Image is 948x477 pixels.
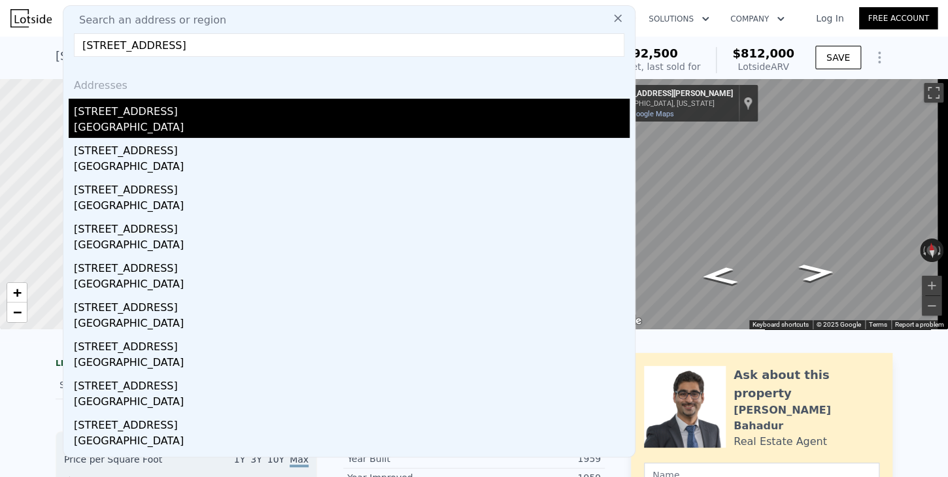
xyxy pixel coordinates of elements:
[7,303,27,322] a: Zoom out
[69,12,226,28] span: Search an address or region
[74,198,630,216] div: [GEOGRAPHIC_DATA]
[234,454,245,465] span: 1Y
[926,238,938,262] button: Reset the view
[603,110,674,118] a: View on Google Maps
[250,454,262,465] span: 3Y
[74,452,630,472] div: [STREET_ADDRESS]
[69,67,630,99] div: Addresses
[817,321,861,328] span: © 2025 Google
[74,177,630,198] div: [STREET_ADDRESS]
[866,44,892,71] button: Show Options
[937,238,944,262] button: Rotate clockwise
[743,96,753,110] a: Show location on map
[59,376,176,393] div: Sold
[815,46,861,69] button: SAVE
[74,295,630,316] div: [STREET_ADDRESS]
[895,321,944,328] a: Report a problem
[800,12,859,25] a: Log In
[924,83,943,103] button: Toggle fullscreen view
[10,9,52,27] img: Lotside
[686,263,753,289] path: Go West, SW Barton St
[74,120,630,138] div: [GEOGRAPHIC_DATA]
[922,276,941,295] button: Zoom in
[603,89,733,99] div: [STREET_ADDRESS][PERSON_NAME]
[74,216,630,237] div: [STREET_ADDRESS]
[616,46,678,60] span: $192,500
[474,452,601,465] div: 1959
[74,355,630,373] div: [GEOGRAPHIC_DATA]
[734,403,879,434] div: [PERSON_NAME] Bahadur
[74,394,630,412] div: [GEOGRAPHIC_DATA]
[74,33,624,57] input: Enter an address, city, region, neighborhood or zip code
[267,454,284,465] span: 10Y
[922,296,941,316] button: Zoom out
[13,304,22,320] span: −
[598,78,948,329] div: Map
[783,259,851,286] path: Go East, SW Barton St
[732,60,794,73] div: Lotside ARV
[593,60,700,73] div: Off Market, last sold for
[74,316,630,334] div: [GEOGRAPHIC_DATA]
[74,159,630,177] div: [GEOGRAPHIC_DATA]
[598,78,948,329] div: Street View
[74,237,630,255] div: [GEOGRAPHIC_DATA]
[753,320,809,329] button: Keyboard shortcuts
[74,138,630,159] div: [STREET_ADDRESS]
[74,373,630,394] div: [STREET_ADDRESS]
[13,284,22,301] span: +
[74,433,630,452] div: [GEOGRAPHIC_DATA]
[603,99,733,108] div: [GEOGRAPHIC_DATA], [US_STATE]
[7,283,27,303] a: Zoom in
[290,454,309,467] span: Max
[920,238,927,262] button: Rotate counterclockwise
[859,7,938,29] a: Free Account
[64,453,186,474] div: Price per Square Foot
[347,452,474,465] div: Year Built
[74,99,630,120] div: [STREET_ADDRESS]
[74,255,630,276] div: [STREET_ADDRESS]
[734,434,827,450] div: Real Estate Agent
[869,321,887,328] a: Terms
[74,412,630,433] div: [STREET_ADDRESS]
[56,358,317,371] div: LISTING & SALE HISTORY
[638,7,720,31] button: Solutions
[56,47,371,65] div: [STREET_ADDRESS] , [GEOGRAPHIC_DATA] , WA 98106
[732,46,794,60] span: $812,000
[720,7,795,31] button: Company
[74,334,630,355] div: [STREET_ADDRESS]
[734,366,879,403] div: Ask about this property
[74,276,630,295] div: [GEOGRAPHIC_DATA]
